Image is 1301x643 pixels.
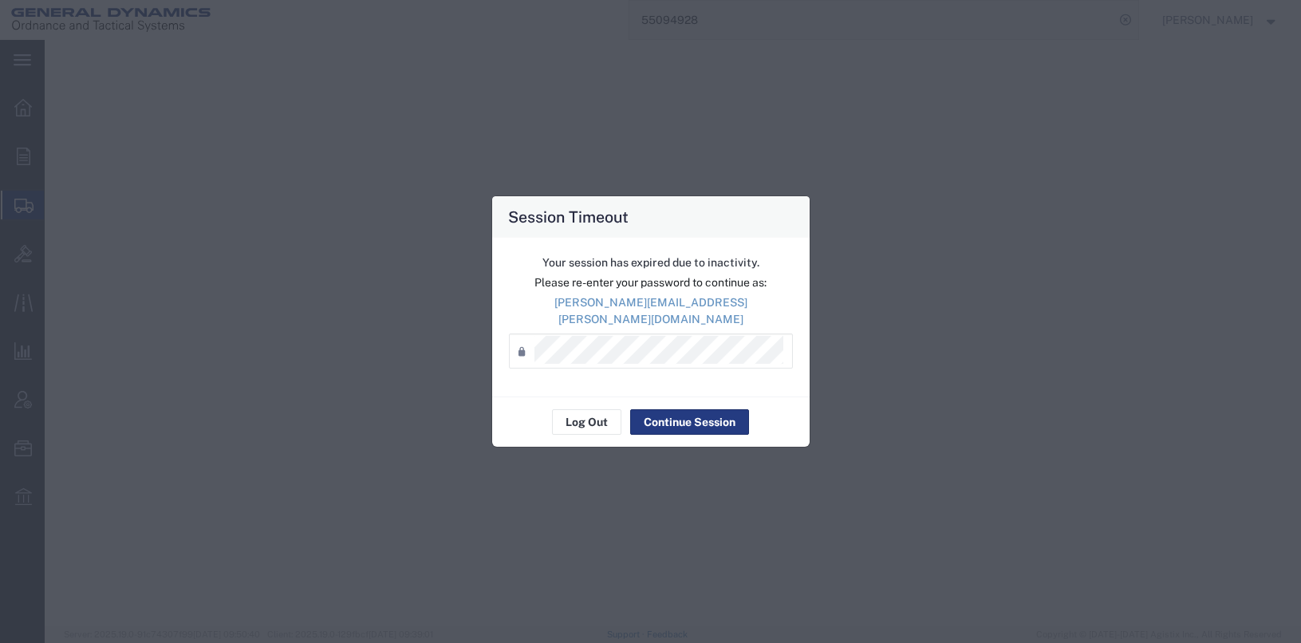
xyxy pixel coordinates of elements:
[509,274,793,291] p: Please re-enter your password to continue as:
[509,294,793,328] p: [PERSON_NAME][EMAIL_ADDRESS][PERSON_NAME][DOMAIN_NAME]
[509,254,793,271] p: Your session has expired due to inactivity.
[630,409,749,435] button: Continue Session
[508,205,629,228] h4: Session Timeout
[552,409,621,435] button: Log Out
